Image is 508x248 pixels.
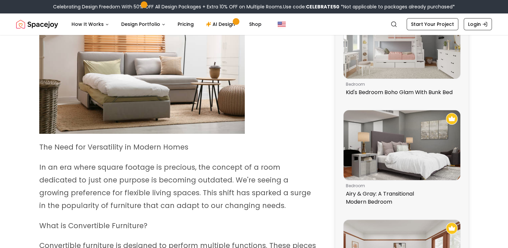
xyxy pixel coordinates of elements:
p: Airy & Gray: A Transitional Modern Bedroom [346,190,455,206]
a: Pricing [172,17,199,31]
a: Login [464,18,492,30]
img: Kid's Bedroom Boho Glam With Bunk Bed [343,8,460,79]
img: Spacejoy Logo [16,17,58,31]
span: The Need for Versatility in Modern Homes [39,142,188,152]
img: United States [278,20,286,28]
span: In an era where square footage is precious, the concept of a room dedicated to just one purpose i... [39,162,311,210]
a: Spacejoy [16,17,58,31]
p: bedroom [346,183,455,189]
button: How It Works [66,17,114,31]
a: Kid's Bedroom Boho Glam With Bunk BedRecommended Spacejoy Design - Kid's Bedroom Boho Glam With B... [343,8,461,99]
nav: Main [66,17,267,31]
p: Kid's Bedroom Boho Glam With Bunk Bed [346,88,455,96]
nav: Global [16,13,492,35]
div: Celebrating Design Freedom With 50% OFF All Design Packages + Extra 10% OFF on Multiple Rooms. [53,3,455,10]
b: CELEBRATE50 [306,3,339,10]
p: bedroom [346,82,455,87]
img: Airy & Gray: A Transitional Modern Bedroom [343,110,460,180]
button: Design Portfolio [116,17,171,31]
a: Start Your Project [407,18,458,30]
img: Recommended Spacejoy Design - Airy & Gray: A Transitional Modern Bedroom [446,113,458,125]
span: What is Convertible Furniture? [39,221,147,231]
span: Use code: [283,3,339,10]
a: Shop [244,17,267,31]
img: Recommended Spacejoy Design - Cozy Mid-Century Bedroom with Colorful Accents [446,222,458,234]
a: AI Design [200,17,242,31]
span: *Not applicable to packages already purchased* [339,3,455,10]
a: Airy & Gray: A Transitional Modern BedroomRecommended Spacejoy Design - Airy & Gray: A Transition... [343,110,461,209]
